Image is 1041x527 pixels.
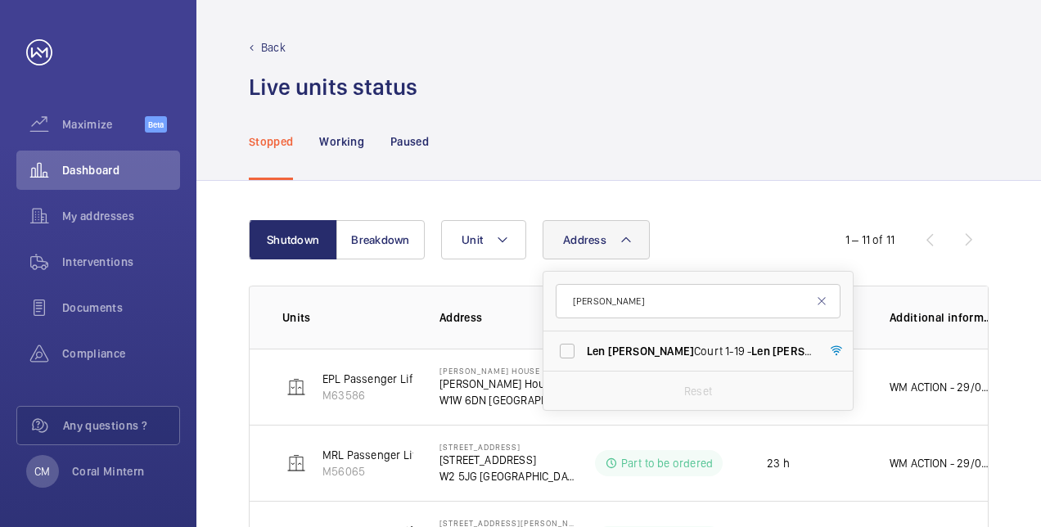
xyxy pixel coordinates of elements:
[439,309,577,326] p: Address
[773,345,858,358] span: [PERSON_NAME]
[767,455,790,471] p: 23 h
[439,442,577,452] p: [STREET_ADDRESS]
[62,345,180,362] span: Compliance
[72,463,145,480] p: Coral Mintern
[34,463,50,480] p: CM
[462,233,483,246] span: Unit
[845,232,895,248] div: 1 – 11 of 11
[439,392,577,408] p: W1W 6DN [GEOGRAPHIC_DATA]
[286,453,306,473] img: elevator.svg
[684,383,712,399] p: Reset
[587,345,606,358] span: Len
[608,345,694,358] span: [PERSON_NAME]
[390,133,429,150] p: Paused
[439,468,577,484] p: W2 5JG [GEOGRAPHIC_DATA]
[751,345,770,358] span: Len
[322,387,440,403] p: M63586
[249,72,417,102] h1: Live units status
[322,463,447,480] p: M56065
[62,254,180,270] span: Interventions
[441,220,526,259] button: Unit
[63,417,179,434] span: Any questions ?
[249,133,293,150] p: Stopped
[587,343,812,359] span: Court 1-19 - [STREET_ADDRESS]
[145,116,167,133] span: Beta
[322,371,440,387] p: EPL Passenger Lift No 1
[62,116,145,133] span: Maximize
[439,376,577,392] p: [PERSON_NAME] House
[286,377,306,397] img: elevator.svg
[261,39,286,56] p: Back
[62,208,180,224] span: My addresses
[621,455,713,471] p: Part to be ordered
[556,284,840,318] input: Search by address
[890,379,994,395] p: WM ACTION - 29/08 - Engineer re attending for details on rollers 28/08 - New rollers required
[890,309,994,326] p: Additional information
[439,452,577,468] p: [STREET_ADDRESS]
[322,447,447,463] p: MRL Passenger Lift SELE
[336,220,425,259] button: Breakdown
[563,233,606,246] span: Address
[62,162,180,178] span: Dashboard
[249,220,337,259] button: Shutdown
[890,455,994,471] p: WM ACTION - 29/08 - New brake switches required, sourcing eta
[543,220,650,259] button: Address
[282,309,413,326] p: Units
[439,366,577,376] p: [PERSON_NAME] House - High Risk Building
[319,133,363,150] p: Working
[62,300,180,316] span: Documents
